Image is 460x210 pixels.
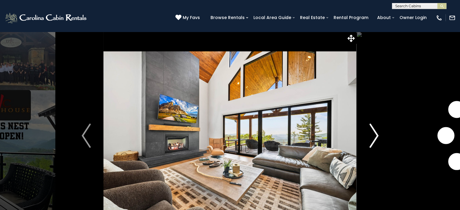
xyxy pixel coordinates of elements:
[374,13,394,22] a: About
[250,13,294,22] a: Local Area Guide
[183,15,200,21] span: My Favs
[297,13,328,22] a: Real Estate
[396,13,430,22] a: Owner Login
[82,124,91,148] img: arrow
[5,12,88,24] img: White-1-2.png
[449,15,455,21] img: mail-regular-white.png
[369,124,378,148] img: arrow
[207,13,248,22] a: Browse Rentals
[175,15,201,21] a: My Favs
[436,15,442,21] img: phone-regular-white.png
[331,13,371,22] a: Rental Program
